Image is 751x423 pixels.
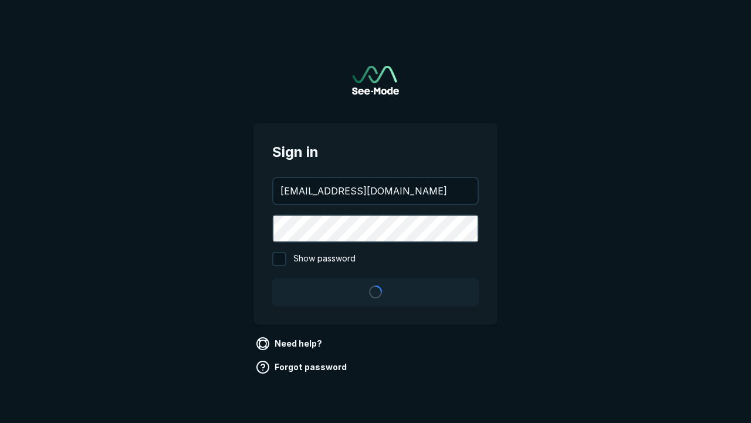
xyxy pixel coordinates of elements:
input: your@email.com [273,178,478,204]
span: Show password [293,252,356,266]
a: Go to sign in [352,66,399,95]
span: Sign in [272,142,479,163]
img: See-Mode Logo [352,66,399,95]
a: Need help? [253,334,327,353]
a: Forgot password [253,358,351,377]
